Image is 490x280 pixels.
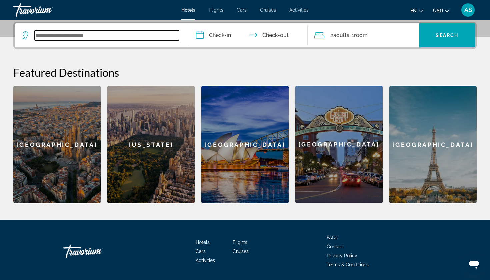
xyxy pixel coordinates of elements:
div: Search widget [15,23,475,47]
span: en [410,8,417,13]
button: Check in and out dates [189,23,308,47]
iframe: Button to launch messaging window [463,253,485,275]
a: [GEOGRAPHIC_DATA] [201,86,289,203]
a: [GEOGRAPHIC_DATA] [389,86,477,203]
a: [US_STATE] [107,86,195,203]
span: 2 [330,31,349,40]
a: Travorium [63,241,130,261]
a: Contact [327,244,344,249]
a: Cruises [260,7,276,13]
span: Search [436,33,458,38]
span: , 1 [349,31,368,40]
a: Cruises [233,249,249,254]
span: USD [433,8,443,13]
span: Adults [333,32,349,38]
h2: Featured Destinations [13,66,477,79]
a: Flights [233,240,247,245]
a: Terms & Conditions [327,262,369,267]
button: Search [419,23,475,47]
button: User Menu [459,3,477,17]
a: FAQs [327,235,338,240]
a: Travorium [13,1,80,19]
a: Cars [237,7,247,13]
a: Privacy Policy [327,253,357,258]
span: Room [354,32,368,38]
a: Hotels [181,7,195,13]
button: Travelers: 2 adults, 0 children [308,23,419,47]
button: Change language [410,6,423,15]
a: Hotels [196,240,210,245]
a: Activities [289,7,309,13]
button: Change currency [433,6,449,15]
a: Flights [209,7,223,13]
a: [GEOGRAPHIC_DATA] [13,86,101,203]
a: Cars [196,249,206,254]
span: AS [464,7,472,13]
a: [GEOGRAPHIC_DATA] [295,86,383,203]
a: Activities [196,258,215,263]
